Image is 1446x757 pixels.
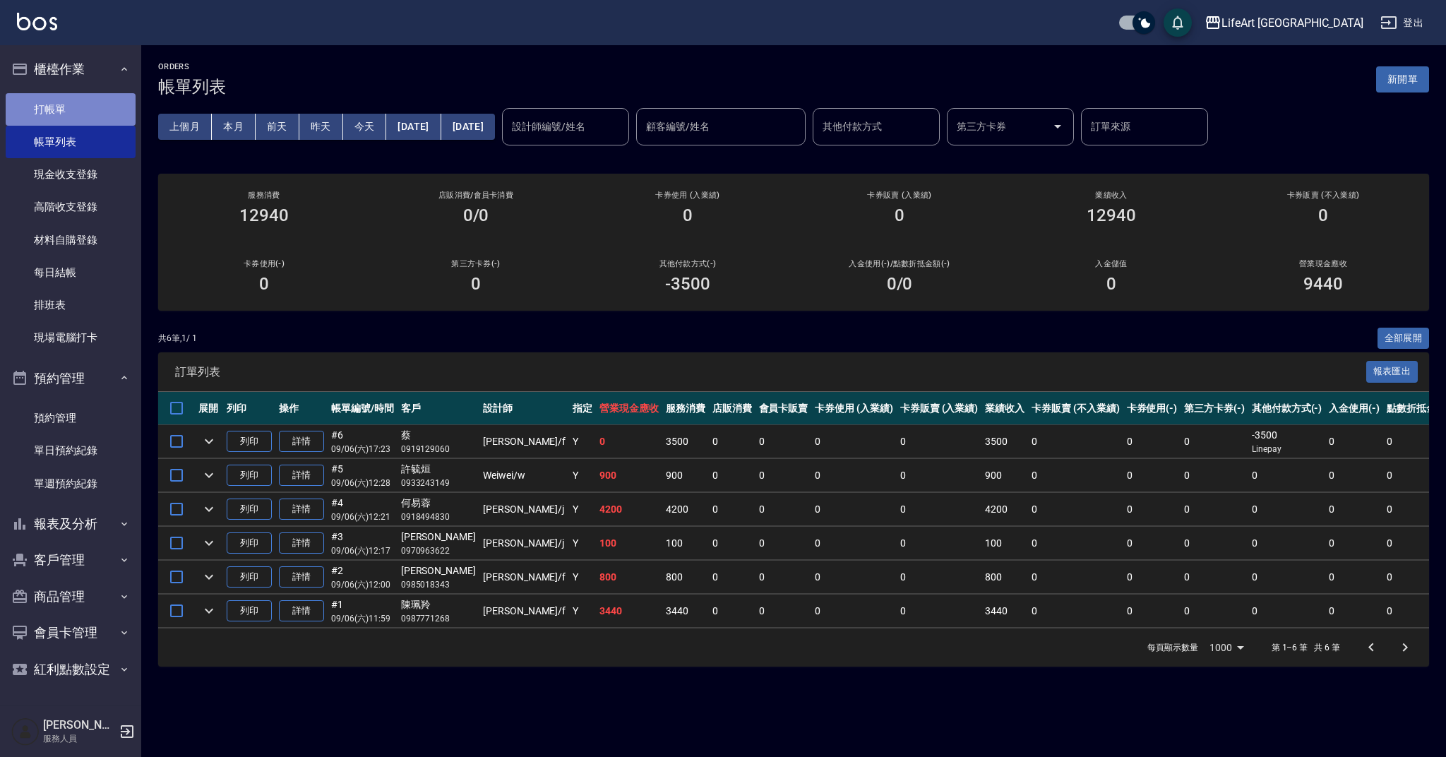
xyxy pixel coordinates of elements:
button: 列印 [227,465,272,487]
h2: 卡券販賣 (入業績) [811,191,988,200]
button: expand row [198,465,220,486]
td: 0 [755,459,812,492]
a: 預約管理 [6,402,136,434]
td: #3 [328,527,398,560]
a: 單日預約紀錄 [6,434,136,467]
td: 900 [596,459,662,492]
button: 列印 [227,600,272,622]
a: 每日結帳 [6,256,136,289]
td: 0 [1028,595,1123,628]
td: 100 [981,527,1028,560]
td: 0 [1028,527,1123,560]
td: #4 [328,493,398,526]
h3: 0 [1318,205,1328,225]
th: 列印 [223,392,275,425]
img: Person [11,717,40,746]
td: 0 [1181,527,1248,560]
td: 0 [897,561,982,594]
th: 服務消費 [662,392,709,425]
h2: 店販消費 /會員卡消費 [387,191,565,200]
td: 0 [1325,527,1383,560]
td: 0 [897,493,982,526]
button: 客戶管理 [6,542,136,578]
button: 昨天 [299,114,343,140]
td: Y [569,493,596,526]
h5: [PERSON_NAME] [43,718,115,732]
td: 0 [1248,493,1326,526]
th: 客戶 [398,392,479,425]
td: 100 [662,527,709,560]
td: 0 [755,493,812,526]
th: 卡券使用(-) [1123,392,1181,425]
button: 會員卡管理 [6,614,136,651]
a: 詳情 [279,532,324,554]
td: 800 [981,561,1028,594]
button: 列印 [227,499,272,520]
button: Open [1046,115,1069,138]
td: 0 [1123,459,1181,492]
p: 服務人員 [43,732,115,745]
td: 0 [596,425,662,458]
button: 登出 [1375,10,1429,36]
td: 0 [1123,493,1181,526]
button: 列印 [227,431,272,453]
button: 前天 [256,114,299,140]
td: 0 [1028,425,1123,458]
td: 0 [1325,561,1383,594]
th: 帳單編號/時間 [328,392,398,425]
td: 4200 [981,493,1028,526]
td: 0 [755,595,812,628]
td: 0 [1248,527,1326,560]
a: 詳情 [279,499,324,520]
a: 現場電腦打卡 [6,321,136,354]
th: 設計師 [479,392,569,425]
h2: 卡券使用 (入業績) [599,191,777,200]
td: 0 [1325,459,1383,492]
td: 0 [897,595,982,628]
button: 列印 [227,566,272,588]
div: [PERSON_NAME] [401,530,476,544]
td: 0 [811,459,897,492]
td: #2 [328,561,398,594]
td: 3440 [981,595,1028,628]
td: [PERSON_NAME] /f [479,595,569,628]
button: save [1164,8,1192,37]
td: 0 [1181,561,1248,594]
h3: 12940 [239,205,289,225]
td: 0 [755,527,812,560]
button: 列印 [227,532,272,554]
a: 報表匯出 [1366,364,1418,378]
p: 09/06 (六) 11:59 [331,612,394,625]
th: 第三方卡券(-) [1181,392,1248,425]
td: 0 [709,595,755,628]
a: 打帳單 [6,93,136,126]
th: 卡券販賣 (不入業績) [1028,392,1123,425]
td: #5 [328,459,398,492]
td: 0 [709,493,755,526]
td: 0 [1325,493,1383,526]
th: 操作 [275,392,328,425]
button: 預約管理 [6,360,136,397]
td: 0 [1181,425,1248,458]
h2: 其他付款方式(-) [599,259,777,268]
h3: 0/0 [463,205,489,225]
h3: 0 [1106,274,1116,294]
h2: 營業現金應收 [1234,259,1412,268]
td: 800 [596,561,662,594]
h3: 0 [471,274,481,294]
td: 0 [755,561,812,594]
th: 入金使用(-) [1325,392,1383,425]
td: 900 [662,459,709,492]
button: 商品管理 [6,578,136,615]
h3: 服務消費 [175,191,353,200]
div: 何易蓉 [401,496,476,511]
td: 0 [897,527,982,560]
img: Logo [17,13,57,30]
td: #6 [328,425,398,458]
td: #1 [328,595,398,628]
button: 新開單 [1376,66,1429,93]
div: 1000 [1204,628,1249,667]
h2: 入金使用(-) /點數折抵金額(-) [811,259,988,268]
td: 0 [811,493,897,526]
td: 0 [709,425,755,458]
